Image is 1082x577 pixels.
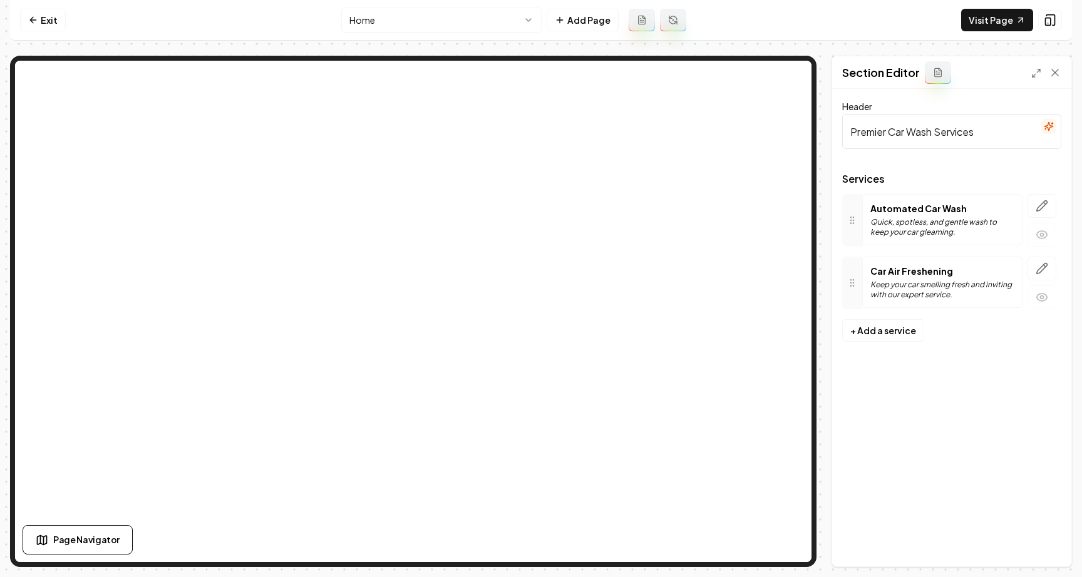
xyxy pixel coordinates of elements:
a: Visit Page [961,9,1033,31]
button: Page Navigator [23,525,133,554]
input: Header [842,114,1061,149]
button: + Add a service [842,319,924,342]
button: Add admin page prompt [629,9,655,31]
p: Car Air Freshening [870,265,1014,277]
button: Regenerate page [660,9,686,31]
p: Automated Car Wash [870,202,1014,215]
h2: Section Editor [842,64,920,81]
label: Header [842,101,872,112]
span: Page Navigator [53,533,120,546]
span: Services [842,174,1061,184]
p: Quick, spotless, and gentle wash to keep your car gleaming. [870,217,1014,237]
button: Add Page [547,9,619,31]
p: Keep your car smelling fresh and inviting with our expert service. [870,280,1014,300]
button: Add admin section prompt [925,61,951,84]
a: Exit [20,9,66,31]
